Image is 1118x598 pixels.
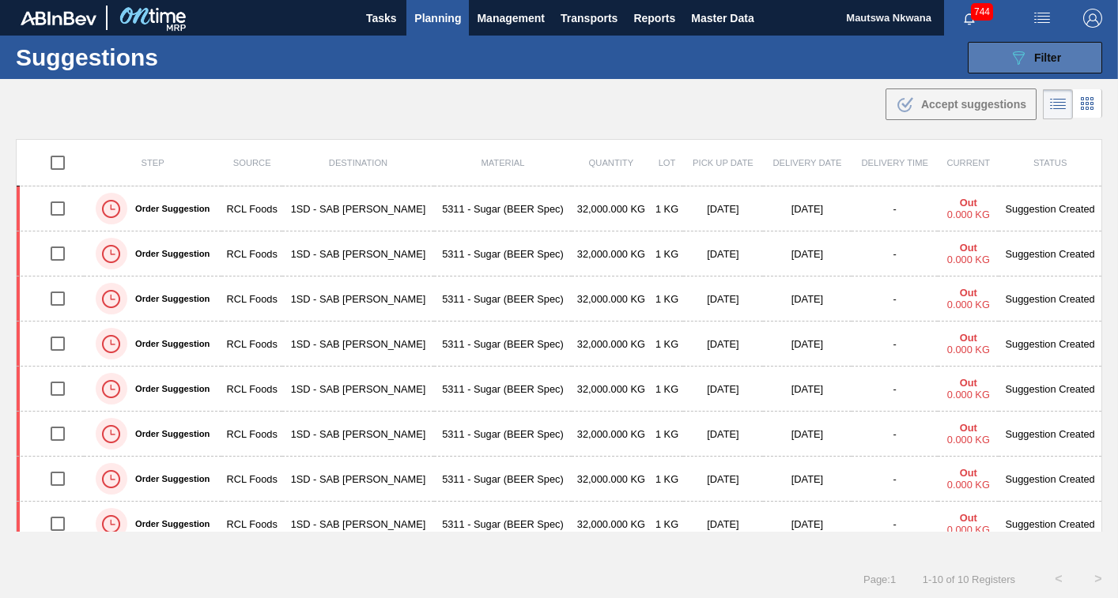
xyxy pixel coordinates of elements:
[968,42,1102,73] button: Filter
[999,412,1101,457] td: Suggestion Created
[142,158,164,167] span: Step
[651,367,683,412] td: 1 KG
[999,186,1101,231] td: Suggestion Created
[852,502,938,547] td: -
[683,367,763,412] td: [DATE]
[127,519,210,528] label: Order Suggestion
[999,276,1101,322] td: Suggestion Created
[763,502,852,547] td: [DATE]
[651,412,683,457] td: 1 KG
[364,9,398,28] span: Tasks
[691,9,754,28] span: Master Data
[17,457,1102,502] a: Order SuggestionRCL Foods1SD - SAB [PERSON_NAME]5311 - Sugar (BEER Spec)32,000.000 KG1 KG[DATE][D...
[221,276,281,322] td: RCL Foods
[221,322,281,367] td: RCL Foods
[886,88,1037,120] button: Accept suggestions
[763,367,852,412] td: [DATE]
[693,158,754,167] span: Pick up Date
[1033,158,1067,167] span: Status
[763,276,852,322] td: [DATE]
[434,502,572,547] td: 5311 - Sugar (BEER Spec)
[947,389,990,401] span: 0.000 KG
[434,186,572,231] td: 5311 - Sugar (BEER Spec)
[947,209,990,220] span: 0.000 KG
[434,231,572,276] td: 5311 - Sugar (BEER Spec)
[127,429,210,438] label: Order Suggestion
[481,158,524,167] span: Material
[233,158,271,167] span: Source
[282,457,434,502] td: 1SD - SAB [PERSON_NAME]
[999,231,1101,276] td: Suggestion Created
[414,9,461,28] span: Planning
[960,467,977,479] strong: Out
[127,339,210,348] label: Order Suggestion
[683,457,763,502] td: [DATE]
[651,457,683,502] td: 1 KG
[852,231,938,276] td: -
[434,367,572,412] td: 5311 - Sugar (BEER Spec)
[683,502,763,547] td: [DATE]
[1033,9,1052,28] img: userActions
[947,434,990,446] span: 0.000 KG
[21,11,96,25] img: TNhmsLtSVTkK8tSr43FrP2fwEKptu5GPRR3wAAAABJRU5ErkJggg==
[999,502,1101,547] td: Suggestion Created
[921,98,1026,111] span: Accept suggestions
[683,186,763,231] td: [DATE]
[852,367,938,412] td: -
[17,276,1102,322] a: Order SuggestionRCL Foods1SD - SAB [PERSON_NAME]5311 - Sugar (BEER Spec)32,000.000 KG1 KG[DATE][D...
[572,322,651,367] td: 32,000.000 KG
[16,48,296,66] h1: Suggestions
[763,412,852,457] td: [DATE]
[852,412,938,457] td: -
[127,384,210,393] label: Order Suggestion
[683,231,763,276] td: [DATE]
[852,276,938,322] td: -
[127,294,210,303] label: Order Suggestion
[999,322,1101,367] td: Suggestion Created
[944,7,995,29] button: Notifications
[947,344,990,355] span: 0.000 KG
[329,158,387,167] span: Destination
[434,412,572,457] td: 5311 - Sugar (BEER Spec)
[434,276,572,322] td: 5311 - Sugar (BEER Spec)
[127,249,210,258] label: Order Suggestion
[282,322,434,367] td: 1SD - SAB [PERSON_NAME]
[960,332,977,344] strong: Out
[763,322,852,367] td: [DATE]
[17,502,1102,547] a: Order SuggestionRCL Foods1SD - SAB [PERSON_NAME]5311 - Sugar (BEER Spec)32,000.000 KG1 KG[DATE][D...
[1083,9,1102,28] img: Logout
[683,412,763,457] td: [DATE]
[572,231,651,276] td: 32,000.000 KG
[852,322,938,367] td: -
[282,276,434,322] td: 1SD - SAB [PERSON_NAME]
[572,276,651,322] td: 32,000.000 KG
[221,412,281,457] td: RCL Foods
[282,412,434,457] td: 1SD - SAB [PERSON_NAME]
[17,367,1102,412] a: Order SuggestionRCL Foods1SD - SAB [PERSON_NAME]5311 - Sugar (BEER Spec)32,000.000 KG1 KG[DATE][D...
[572,457,651,502] td: 32,000.000 KG
[960,197,977,209] strong: Out
[651,231,683,276] td: 1 KG
[772,158,841,167] span: Delivery Date
[127,204,210,213] label: Order Suggestion
[947,524,990,536] span: 0.000 KG
[17,322,1102,367] a: Order SuggestionRCL Foods1SD - SAB [PERSON_NAME]5311 - Sugar (BEER Spec)32,000.000 KG1 KG[DATE][D...
[221,186,281,231] td: RCL Foods
[852,186,938,231] td: -
[971,3,993,21] span: 744
[221,502,281,547] td: RCL Foods
[651,186,683,231] td: 1 KG
[960,512,977,524] strong: Out
[1073,89,1102,119] div: Card Vision
[221,367,281,412] td: RCL Foods
[946,158,990,167] span: Current
[17,412,1102,457] a: Order SuggestionRCL Foods1SD - SAB [PERSON_NAME]5311 - Sugar (BEER Spec)32,000.000 KG1 KG[DATE][D...
[861,158,928,167] span: Delivery Time
[17,186,1102,231] a: Order SuggestionRCL Foods1SD - SAB [PERSON_NAME]5311 - Sugar (BEER Spec)32,000.000 KG1 KG[DATE][D...
[572,412,651,457] td: 32,000.000 KG
[960,422,977,434] strong: Out
[947,299,990,310] span: 0.000 KG
[434,457,572,502] td: 5311 - Sugar (BEER Spec)
[947,479,990,491] span: 0.000 KG
[763,186,852,231] td: [DATE]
